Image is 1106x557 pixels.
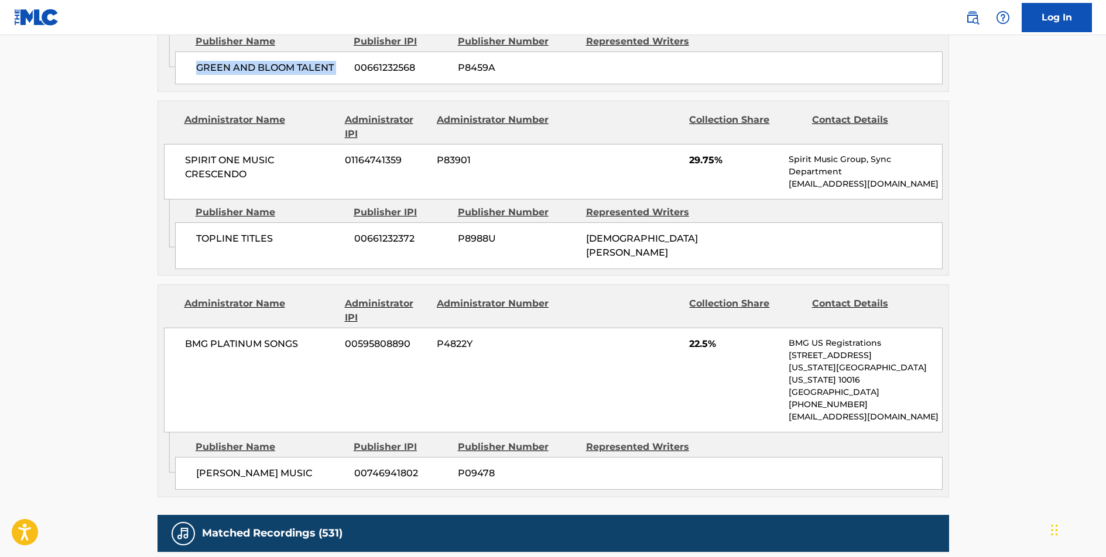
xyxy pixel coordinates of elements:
[196,61,345,75] span: GREEN AND BLOOM TALENT
[812,297,926,325] div: Contact Details
[1022,3,1092,32] a: Log In
[176,527,190,541] img: Matched Recordings
[202,527,343,540] h5: Matched Recordings (531)
[789,386,941,398] p: [GEOGRAPHIC_DATA]
[789,178,941,190] p: [EMAIL_ADDRESS][DOMAIN_NAME]
[458,232,577,246] span: P8988U
[184,297,336,325] div: Administrator Name
[789,411,941,423] p: [EMAIL_ADDRESS][DOMAIN_NAME]
[586,440,706,454] div: Represented Writers
[184,113,336,141] div: Administrator Name
[458,35,577,49] div: Publisher Number
[996,11,1010,25] img: help
[354,205,449,219] div: Publisher IPI
[789,362,941,386] p: [US_STATE][GEOGRAPHIC_DATA][US_STATE] 10016
[789,398,941,411] p: [PHONE_NUMBER]
[437,297,550,325] div: Administrator Number
[961,6,984,29] a: Public Search
[354,35,449,49] div: Publisher IPI
[689,113,803,141] div: Collection Share
[458,440,577,454] div: Publisher Number
[1047,501,1106,557] iframe: Chat Widget
[185,153,337,181] span: SPIRIT ONE MUSIC CRESCENDO
[812,113,926,141] div: Contact Details
[586,35,706,49] div: Represented Writers
[458,205,577,219] div: Publisher Number
[196,232,345,246] span: TOPLINE TITLES
[458,466,577,480] span: P09478
[196,35,345,49] div: Publisher Name
[14,9,59,26] img: MLC Logo
[689,297,803,325] div: Collection Share
[689,153,780,167] span: 29.75%
[345,297,428,325] div: Administrator IPI
[437,337,550,351] span: P4822Y
[196,205,345,219] div: Publisher Name
[185,337,337,351] span: BMG PLATINUM SONGS
[1051,513,1058,548] div: Drag
[345,337,428,351] span: 00595808890
[789,349,941,362] p: [STREET_ADDRESS]
[196,466,345,480] span: [PERSON_NAME] MUSIC
[196,440,345,454] div: Publisher Name
[354,440,449,454] div: Publisher IPI
[354,466,449,480] span: 00746941802
[789,153,941,178] p: Spirit Music Group, Sync Department
[965,11,980,25] img: search
[991,6,1015,29] div: Help
[345,113,428,141] div: Administrator IPI
[437,113,550,141] div: Administrator Number
[458,61,577,75] span: P8459A
[586,233,698,258] span: [DEMOGRAPHIC_DATA][PERSON_NAME]
[789,337,941,349] p: BMG US Registrations
[437,153,550,167] span: P83901
[345,153,428,167] span: 01164741359
[586,205,706,219] div: Represented Writers
[354,232,449,246] span: 00661232372
[354,61,449,75] span: 00661232568
[689,337,780,351] span: 22.5%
